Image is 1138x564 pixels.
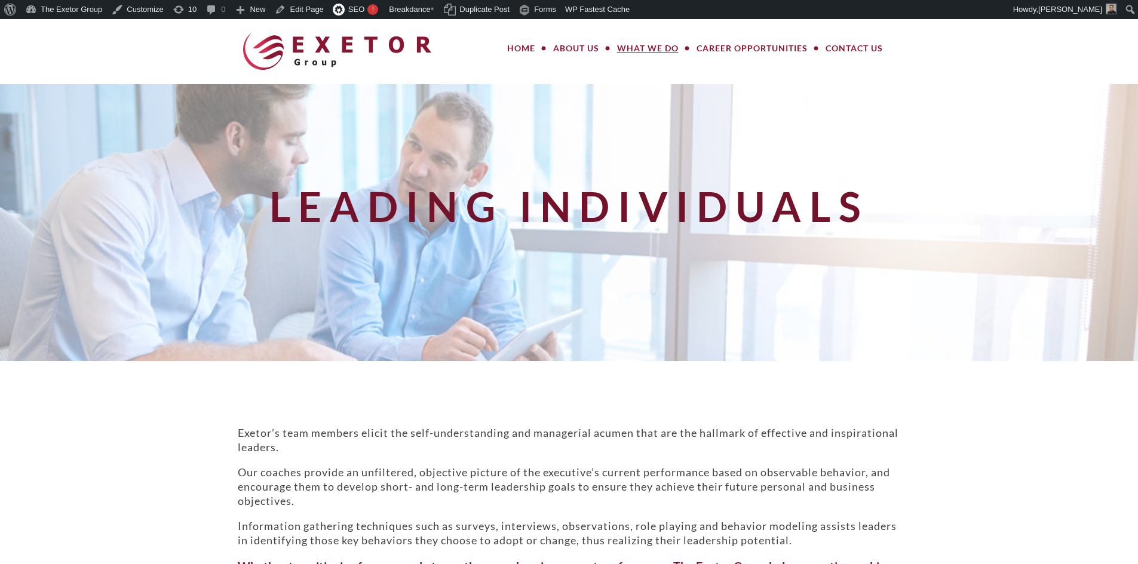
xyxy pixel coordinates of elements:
h1: Leading Individuals [231,184,908,229]
p: Our coaches provide an unfiltered, objective picture of the executive’s current performance based... [238,465,901,508]
p: Exetor’s team members elicit the self-understanding and managerial acumen that are the hallmark o... [238,426,901,454]
div: ! [367,4,378,15]
span: • [431,4,434,14]
span: [PERSON_NAME] [1038,5,1102,14]
a: Contact Us [817,36,892,60]
p: Information gathering techniques such as surveys, interviews, observations, role playing and beha... [238,519,901,547]
a: Home [498,36,544,60]
img: The Exetor Group [243,33,431,70]
a: What We Do [608,36,688,60]
span: SEO [348,5,364,14]
a: About Us [544,36,608,60]
a: Career Opportunities [688,36,817,60]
